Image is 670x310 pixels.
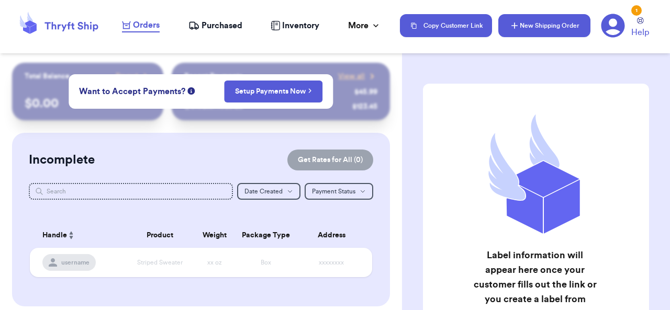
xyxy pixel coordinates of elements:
[244,188,283,194] span: Date Created
[235,86,312,97] a: Setup Payments Now
[631,17,649,39] a: Help
[61,258,90,267] span: username
[29,183,233,200] input: Search
[25,71,70,82] p: Total Balance
[224,81,323,102] button: Setup Payments Now
[188,19,242,32] a: Purchased
[122,19,160,32] a: Orders
[202,19,242,32] span: Purchased
[29,152,95,168] h2: Incomplete
[79,85,185,98] span: Want to Accept Payments?
[305,183,373,200] button: Payment Status
[631,5,642,16] div: 1
[312,188,355,194] span: Payment Status
[116,71,138,82] span: Payout
[237,183,300,200] button: Date Created
[235,223,297,248] th: Package Type
[400,14,492,37] button: Copy Customer Link
[126,223,194,248] th: Product
[25,95,151,112] p: $ 0.00
[116,71,151,82] a: Payout
[297,223,372,248] th: Address
[194,223,235,248] th: Weight
[271,19,319,32] a: Inventory
[42,230,67,241] span: Handle
[631,26,649,39] span: Help
[282,19,319,32] span: Inventory
[133,19,160,31] span: Orders
[261,259,271,266] span: Box
[67,229,75,242] button: Sort ascending
[184,71,242,82] p: Recent Payments
[352,101,377,112] div: $ 123.45
[319,259,344,266] span: xxxxxxxx
[498,14,590,37] button: New Shipping Order
[287,150,373,170] button: Get Rates for All (0)
[348,19,381,32] div: More
[137,259,183,266] span: Striped Sweater
[601,14,625,38] a: 1
[354,87,377,97] div: $ 45.99
[338,71,365,82] span: View all
[207,259,222,266] span: xx oz
[338,71,377,82] a: View all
